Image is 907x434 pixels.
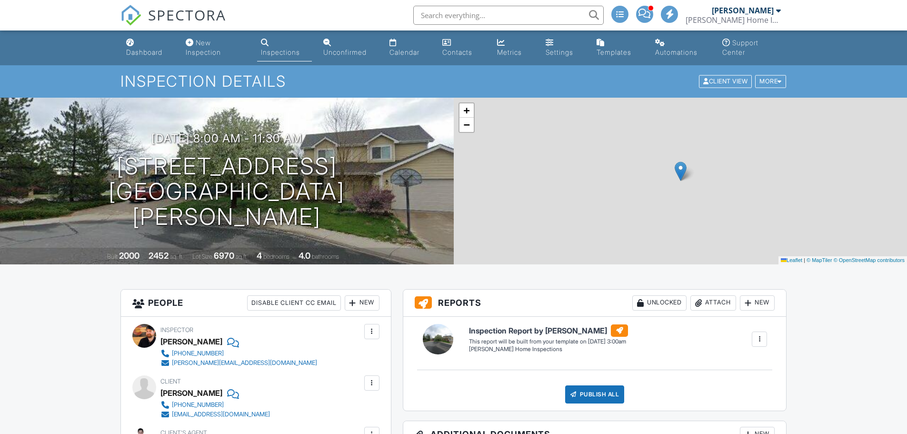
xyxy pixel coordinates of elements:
[386,34,431,61] a: Calendar
[807,257,832,263] a: © MapTiler
[804,257,805,263] span: |
[160,400,270,410] a: [PHONE_NUMBER]
[413,6,604,25] input: Search everything...
[160,334,222,349] div: [PERSON_NAME]
[834,257,905,263] a: © OpenStreetMap contributors
[439,34,486,61] a: Contacts
[170,253,183,260] span: sq. ft.
[690,295,736,311] div: Attach
[718,34,785,61] a: Support Center
[389,48,419,56] div: Calendar
[257,34,312,61] a: Inspections
[122,34,174,61] a: Dashboard
[160,326,193,333] span: Inspector
[632,295,687,311] div: Unlocked
[651,34,711,61] a: Automations (Advanced)
[247,295,341,311] div: Disable Client CC Email
[121,290,391,317] h3: People
[655,48,698,56] div: Automations
[565,385,625,404] div: Publish All
[323,48,367,56] div: Unconfirmed
[261,48,300,56] div: Inspections
[755,75,786,88] div: More
[463,119,469,131] span: −
[403,290,787,317] h3: Reports
[319,34,379,61] a: Unconfirmed
[160,378,181,385] span: Client
[119,251,140,261] div: 2000
[597,48,631,56] div: Templates
[699,75,752,88] div: Client View
[214,251,234,261] div: 6970
[459,118,474,132] a: Zoom out
[148,5,226,25] span: SPECTORA
[469,324,628,337] h6: Inspection Report by [PERSON_NAME]
[299,251,310,261] div: 4.0
[686,15,781,25] div: Fletcher's Home Inspections, LLC
[15,154,439,229] h1: [STREET_ADDRESS] [GEOGRAPHIC_DATA][PERSON_NAME]
[107,253,118,260] span: Built
[257,251,262,261] div: 4
[698,77,754,84] a: Client View
[542,34,586,61] a: Settings
[120,73,787,90] h1: Inspection Details
[497,48,522,56] div: Metrics
[493,34,534,61] a: Metrics
[546,48,573,56] div: Settings
[149,251,169,261] div: 2452
[469,338,628,345] div: This report will be built from your template on [DATE] 3:00am
[263,253,289,260] span: bedrooms
[459,103,474,118] a: Zoom in
[160,386,222,400] div: [PERSON_NAME]
[172,401,224,409] div: [PHONE_NUMBER]
[172,359,317,367] div: [PERSON_NAME][EMAIL_ADDRESS][DOMAIN_NAME]
[675,161,687,181] img: Marker
[781,257,802,263] a: Leaflet
[192,253,212,260] span: Lot Size
[160,410,270,419] a: [EMAIL_ADDRESS][DOMAIN_NAME]
[740,295,775,311] div: New
[120,5,141,26] img: The Best Home Inspection Software - Spectora
[126,48,162,56] div: Dashboard
[172,350,224,357] div: [PHONE_NUMBER]
[182,34,249,61] a: New Inspection
[593,34,643,61] a: Templates
[236,253,248,260] span: sq.ft.
[172,411,270,418] div: [EMAIL_ADDRESS][DOMAIN_NAME]
[312,253,339,260] span: bathrooms
[469,345,628,353] div: [PERSON_NAME] Home Inspections
[722,39,758,56] div: Support Center
[160,349,317,358] a: [PHONE_NUMBER]
[345,295,379,311] div: New
[151,132,302,145] h3: [DATE] 8:00 am - 11:30 am
[463,104,469,116] span: +
[160,358,317,368] a: [PERSON_NAME][EMAIL_ADDRESS][DOMAIN_NAME]
[186,39,221,56] div: New Inspection
[712,6,774,15] div: [PERSON_NAME]
[120,13,226,33] a: SPECTORA
[442,48,472,56] div: Contacts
